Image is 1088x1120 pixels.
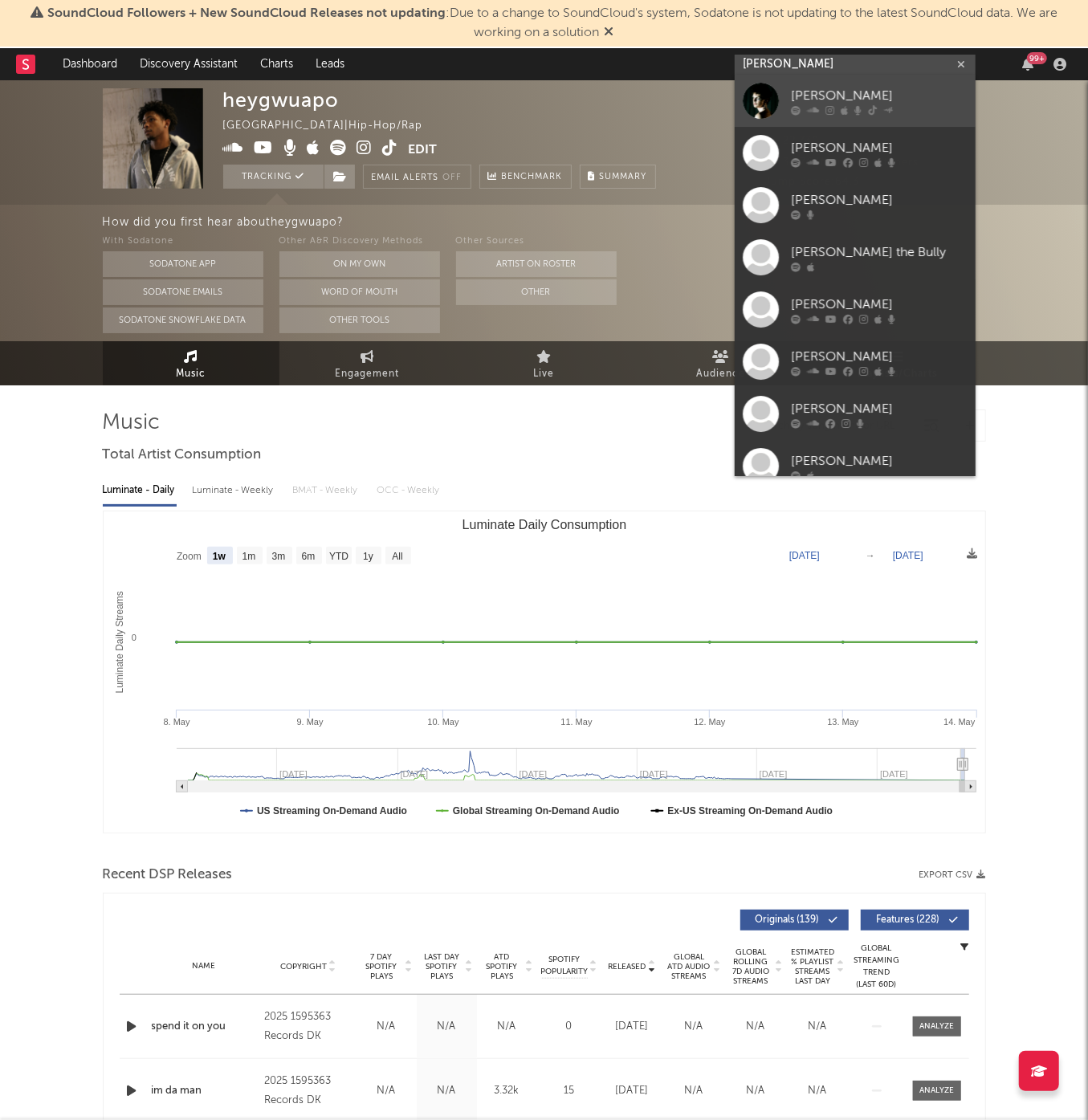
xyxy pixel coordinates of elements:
text: 12. May [694,717,726,727]
input: Search for artists [735,55,976,75]
text: Global Streaming On-Demand Audio [452,805,619,817]
span: Global ATD Audio Streams [667,952,711,981]
button: Summary [580,165,656,189]
a: [PERSON_NAME] the Bully [735,231,976,283]
text: YTD [328,552,348,563]
a: Leads [304,48,356,80]
div: 3.32k [481,1083,533,1099]
button: Other [456,279,617,305]
a: Dashboard [51,48,128,80]
div: N/A [729,1083,783,1099]
div: [PERSON_NAME] [791,295,968,315]
a: Live [456,341,633,385]
a: [PERSON_NAME] [735,440,976,492]
text: Ex-US Streaming On-Demand Audio [667,805,833,817]
div: N/A [667,1019,721,1035]
text: → [866,550,875,561]
text: 9. May [296,717,324,727]
div: Luminate - Weekly [193,477,277,504]
span: : Due to a change to SoundCloud's system, Sodatone is not updating to the latest SoundCloud data.... [47,7,1057,39]
button: Sodatone App [103,251,263,277]
div: 15 [541,1083,597,1099]
em: Off [443,173,463,182]
button: Originals(139) [740,910,849,931]
text: 6m [301,552,315,563]
div: heygwuapo [223,88,340,112]
button: Tracking [223,165,324,189]
span: Audience [696,365,745,384]
div: 0 [541,1019,597,1035]
button: Sodatone Emails [103,279,263,305]
div: [PERSON_NAME] [791,191,968,210]
div: N/A [667,1083,721,1099]
text: 0 [131,633,136,642]
div: Other A&R Discovery Methods [279,232,440,251]
a: im da man [152,1083,257,1099]
div: N/A [791,1083,845,1099]
div: N/A [791,1019,845,1035]
svg: Luminate Daily Consumption [104,511,984,833]
text: 13. May [827,717,859,727]
div: Name [152,960,257,972]
button: 99+ [1022,58,1033,71]
a: Discovery Assistant [128,48,249,80]
text: 1y [363,552,373,563]
a: [PERSON_NAME] [735,283,976,336]
span: Released [609,962,646,971]
a: Audience [633,341,809,385]
text: 11. May [560,717,593,727]
text: 14. May [943,717,976,727]
span: Last Day Spotify Plays [421,952,463,981]
button: Email AlertsOff [363,165,471,189]
button: Sodatone Snowflake Data [103,307,263,333]
text: 1w [212,552,226,563]
text: Zoom [177,552,202,563]
text: US Streaming On-Demand Audio [257,805,407,817]
a: [PERSON_NAME] [735,75,976,127]
button: On My Own [279,251,440,277]
span: Copyright [280,962,327,971]
div: Other Sources [456,232,617,251]
text: All [392,552,402,563]
text: Luminate Daily Streams [114,591,125,693]
div: [PERSON_NAME] [791,348,968,367]
button: Other Tools [279,307,440,333]
div: [GEOGRAPHIC_DATA] | Hip-Hop/Rap [223,116,442,136]
button: Export CSV [919,870,986,880]
span: Music [176,365,206,384]
span: Dismiss [605,26,614,39]
a: [PERSON_NAME] [735,388,976,440]
span: ATD Spotify Plays [481,952,524,981]
div: [PERSON_NAME] [791,452,968,471]
button: Word Of Mouth [279,279,440,305]
div: 99 + [1027,52,1047,64]
div: [PERSON_NAME] [791,139,968,158]
div: Global Streaming Trend (Last 60D) [853,943,901,991]
span: Originals ( 139 ) [751,915,825,925]
a: Benchmark [479,165,572,189]
div: N/A [361,1083,413,1099]
text: [DATE] [789,550,820,561]
div: With Sodatone [103,232,263,251]
a: [PERSON_NAME] [735,179,976,231]
a: [PERSON_NAME] [735,336,976,388]
div: N/A [421,1019,473,1035]
div: 2025 1595363 Records DK [264,1072,352,1110]
div: [PERSON_NAME] [791,400,968,419]
div: Luminate - Daily [103,477,177,504]
div: [PERSON_NAME] [791,87,968,106]
span: Global Rolling 7D Audio Streams [729,947,773,986]
text: 3m [271,552,285,563]
a: spend it on you [152,1019,257,1035]
span: 7 Day Spotify Plays [361,952,403,981]
div: [DATE] [605,1019,659,1035]
span: Spotify Popularity [540,954,588,978]
div: N/A [729,1019,783,1035]
div: [PERSON_NAME] the Bully [791,243,968,263]
a: Charts [249,48,304,80]
div: N/A [481,1019,533,1035]
span: Benchmark [502,168,563,187]
button: Edit [409,140,438,160]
